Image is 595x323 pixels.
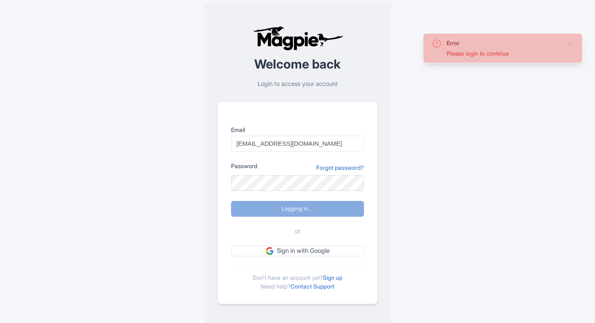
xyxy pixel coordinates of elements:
[447,49,561,58] div: Please login to continue
[290,283,334,290] a: Contact Support
[266,247,273,254] img: google.svg
[251,26,344,51] img: logo-ab69f6fb50320c5b225c76a69d11143b.png
[567,39,574,49] button: Close
[218,79,377,89] p: Login to access your account
[323,274,342,281] a: Sign up
[218,57,377,71] h2: Welcome back
[316,163,364,172] a: Forgot password?
[295,227,300,236] span: or
[231,136,364,152] input: you@example.com
[231,125,364,134] label: Email
[447,39,561,47] div: Error
[231,201,364,217] input: Logging in...
[231,161,257,170] label: Password
[231,246,364,256] a: Sign in with Google
[231,266,364,291] div: Don't have an account yet? Need help?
